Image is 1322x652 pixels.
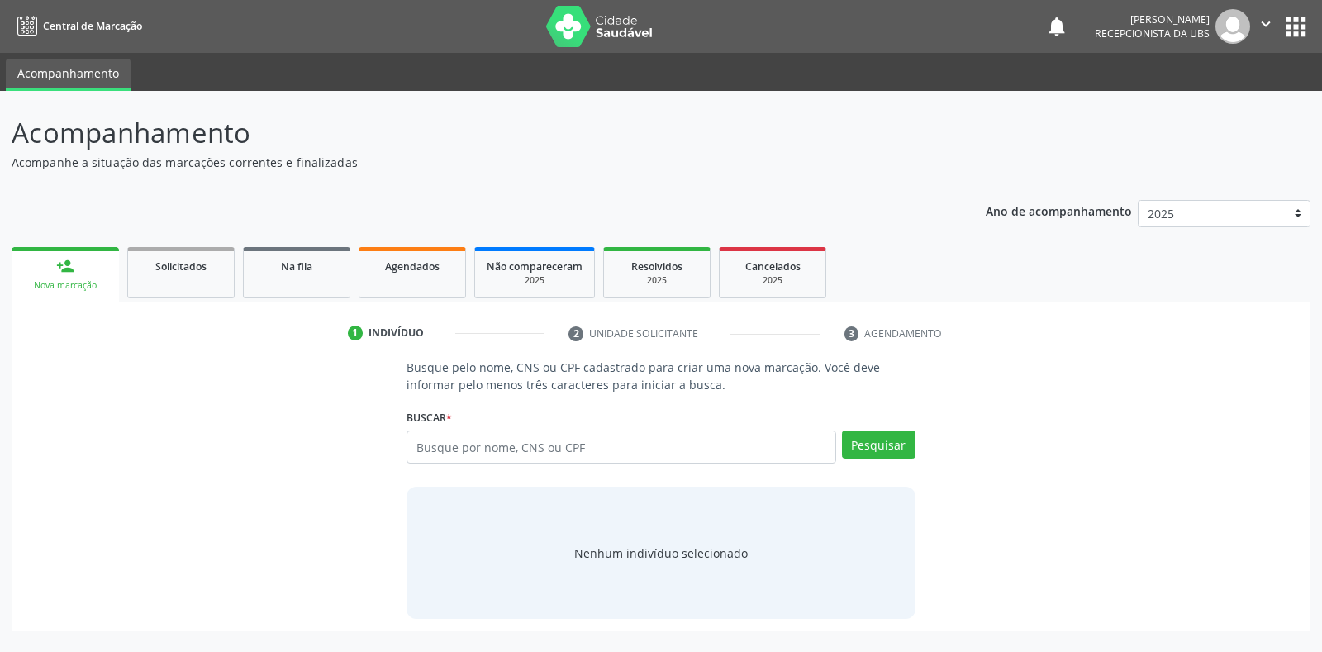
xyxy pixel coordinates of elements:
[731,274,814,287] div: 2025
[281,259,312,274] span: Na fila
[385,259,440,274] span: Agendados
[56,257,74,275] div: person_add
[631,259,682,274] span: Resolvidos
[487,274,583,287] div: 2025
[487,259,583,274] span: Não compareceram
[407,405,452,431] label: Buscar
[23,279,107,292] div: Nova marcação
[1257,15,1275,33] i: 
[43,19,142,33] span: Central de Marcação
[616,274,698,287] div: 2025
[407,431,835,464] input: Busque por nome, CNS ou CPF
[407,359,915,393] p: Busque pelo nome, CNS ou CPF cadastrado para criar uma nova marcação. Você deve informar pelo men...
[842,431,915,459] button: Pesquisar
[12,154,920,171] p: Acompanhe a situação das marcações correntes e finalizadas
[12,12,142,40] a: Central de Marcação
[745,259,801,274] span: Cancelados
[348,326,363,340] div: 1
[1250,9,1282,44] button: 
[6,59,131,91] a: Acompanhamento
[12,112,920,154] p: Acompanhamento
[369,326,424,340] div: Indivíduo
[155,259,207,274] span: Solicitados
[574,545,748,562] div: Nenhum indivíduo selecionado
[1095,12,1210,26] div: [PERSON_NAME]
[1282,12,1310,41] button: apps
[986,200,1132,221] p: Ano de acompanhamento
[1215,9,1250,44] img: img
[1095,26,1210,40] span: Recepcionista da UBS
[1045,15,1068,38] button: notifications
